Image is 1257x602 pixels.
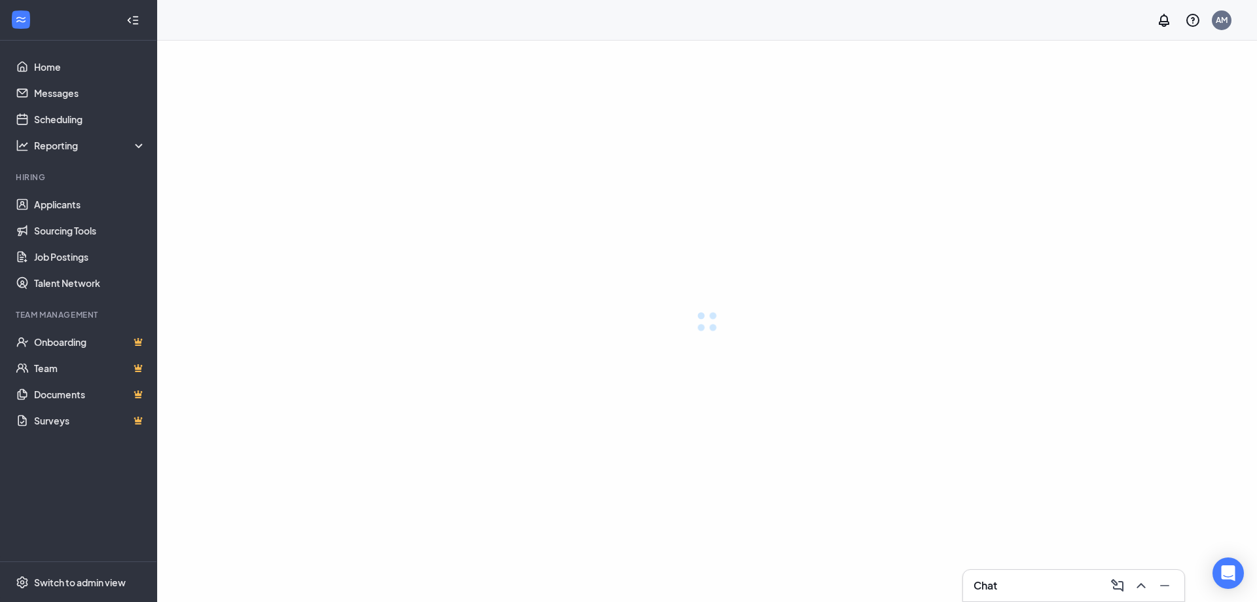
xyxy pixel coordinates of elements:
button: Minimize [1153,575,1174,596]
div: Reporting [34,139,147,152]
svg: ChevronUp [1133,578,1149,593]
svg: Minimize [1157,578,1173,593]
a: Sourcing Tools [34,217,146,244]
div: Team Management [16,309,143,320]
svg: QuestionInfo [1185,12,1201,28]
div: AM [1216,14,1228,26]
a: Home [34,54,146,80]
div: Switch to admin view [34,576,126,589]
div: Hiring [16,172,143,183]
a: OnboardingCrown [34,329,146,355]
button: ChevronUp [1129,575,1150,596]
svg: Settings [16,576,29,589]
svg: Notifications [1156,12,1172,28]
a: TeamCrown [34,355,146,381]
a: DocumentsCrown [34,381,146,407]
button: ComposeMessage [1106,575,1127,596]
a: Talent Network [34,270,146,296]
div: Open Intercom Messenger [1212,557,1244,589]
h3: Chat [974,578,997,593]
a: SurveysCrown [34,407,146,434]
a: Scheduling [34,106,146,132]
a: Messages [34,80,146,106]
svg: Analysis [16,139,29,152]
a: Job Postings [34,244,146,270]
svg: WorkstreamLogo [14,13,27,26]
a: Applicants [34,191,146,217]
svg: Collapse [126,14,139,27]
svg: ComposeMessage [1110,578,1125,593]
